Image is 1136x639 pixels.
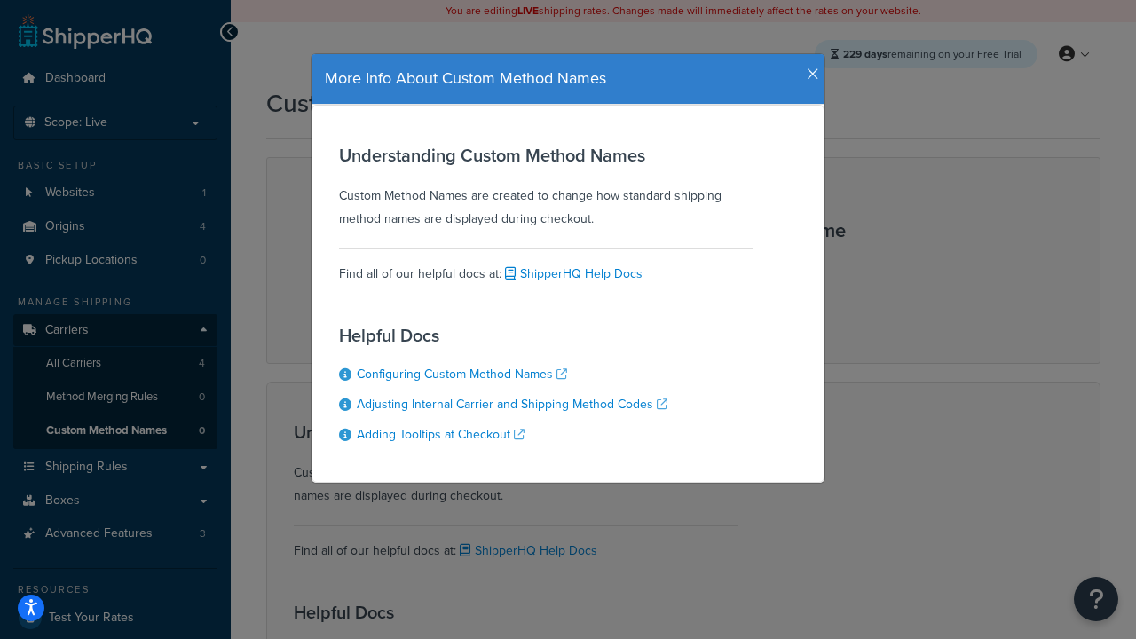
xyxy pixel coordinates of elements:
a: Configuring Custom Method Names [357,365,567,383]
div: Custom Method Names are created to change how standard shipping method names are displayed during... [339,146,753,231]
a: Adjusting Internal Carrier and Shipping Method Codes [357,395,667,414]
h4: More Info About Custom Method Names [325,67,811,91]
h3: Helpful Docs [339,326,667,345]
h3: Understanding Custom Method Names [339,146,753,165]
a: Adding Tooltips at Checkout [357,425,525,444]
a: ShipperHQ Help Docs [501,264,643,283]
div: Find all of our helpful docs at: [339,248,753,286]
